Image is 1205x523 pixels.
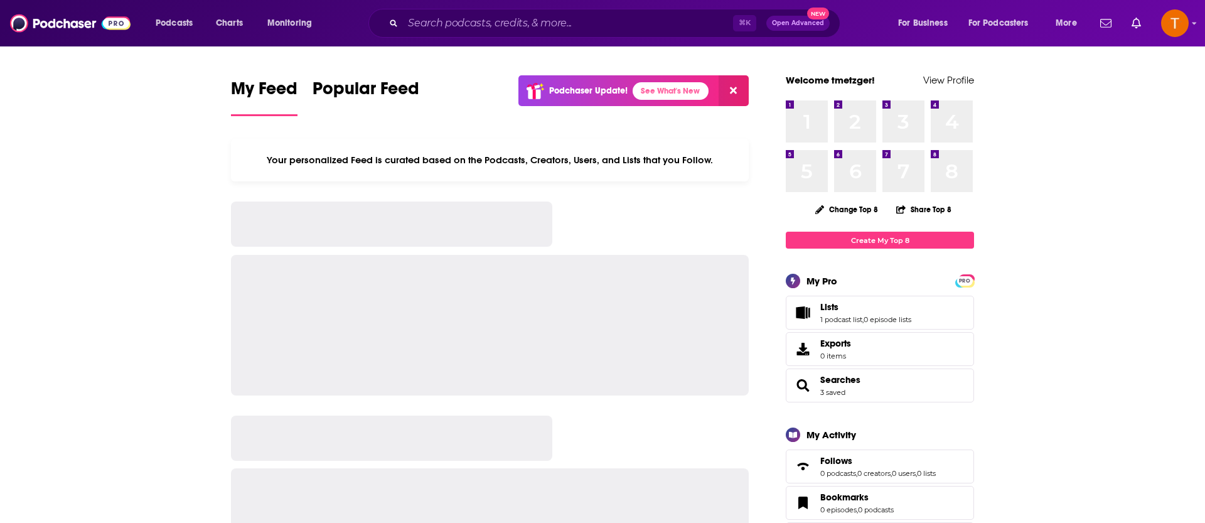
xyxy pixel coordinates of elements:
button: Share Top 8 [896,197,952,222]
span: Monitoring [267,14,312,32]
span: , [862,315,864,324]
button: Show profile menu [1161,9,1189,37]
a: Popular Feed [313,78,419,116]
span: Popular Feed [313,78,419,107]
img: Podchaser - Follow, Share and Rate Podcasts [10,11,131,35]
span: Searches [786,369,974,402]
a: 0 episodes [820,505,857,514]
div: Search podcasts, credits, & more... [380,9,852,38]
span: Follows [820,455,852,466]
a: Bookmarks [820,492,894,503]
span: For Business [898,14,948,32]
input: Search podcasts, credits, & more... [403,13,733,33]
div: Your personalized Feed is curated based on the Podcasts, Creators, Users, and Lists that you Follow. [231,139,749,181]
span: 0 items [820,352,851,360]
span: Lists [820,301,838,313]
a: Follows [790,458,815,475]
button: open menu [1047,13,1093,33]
a: PRO [957,276,972,285]
a: 0 podcasts [820,469,856,478]
span: , [891,469,892,478]
span: , [857,505,858,514]
a: Lists [820,301,911,313]
p: Podchaser Update! [549,85,628,96]
div: My Pro [806,275,837,287]
a: 3 saved [820,388,845,397]
img: User Profile [1161,9,1189,37]
span: Exports [790,340,815,358]
a: Create My Top 8 [786,232,974,249]
button: open menu [259,13,328,33]
span: New [807,8,830,19]
a: 1 podcast list [820,315,862,324]
span: My Feed [231,78,297,107]
span: More [1056,14,1077,32]
a: Exports [786,332,974,366]
button: open menu [889,13,963,33]
button: open menu [960,13,1047,33]
span: Exports [820,338,851,349]
span: , [856,469,857,478]
button: Open AdvancedNew [766,16,830,31]
a: View Profile [923,74,974,86]
button: Change Top 8 [808,202,886,217]
a: Welcome tmetzger! [786,74,875,86]
span: Lists [786,296,974,330]
a: 0 lists [917,469,936,478]
span: Follows [786,450,974,483]
span: Logged in as tmetzger [1161,9,1189,37]
span: Bookmarks [820,492,869,503]
a: Bookmarks [790,494,815,512]
span: PRO [957,276,972,286]
a: My Feed [231,78,297,116]
a: 0 users [892,469,916,478]
div: My Activity [806,429,856,441]
a: Show notifications dropdown [1127,13,1146,34]
span: , [916,469,917,478]
a: Searches [790,377,815,394]
a: Lists [790,304,815,321]
a: 0 creators [857,469,891,478]
a: Charts [208,13,250,33]
span: Podcasts [156,14,193,32]
span: Open Advanced [772,20,824,26]
a: 0 episode lists [864,315,911,324]
button: open menu [147,13,209,33]
a: 0 podcasts [858,505,894,514]
a: Searches [820,374,860,386]
span: ⌘ K [733,15,756,31]
a: Follows [820,455,936,466]
a: Show notifications dropdown [1095,13,1117,34]
span: Bookmarks [786,486,974,520]
span: Charts [216,14,243,32]
span: For Podcasters [968,14,1029,32]
a: See What's New [633,82,709,100]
